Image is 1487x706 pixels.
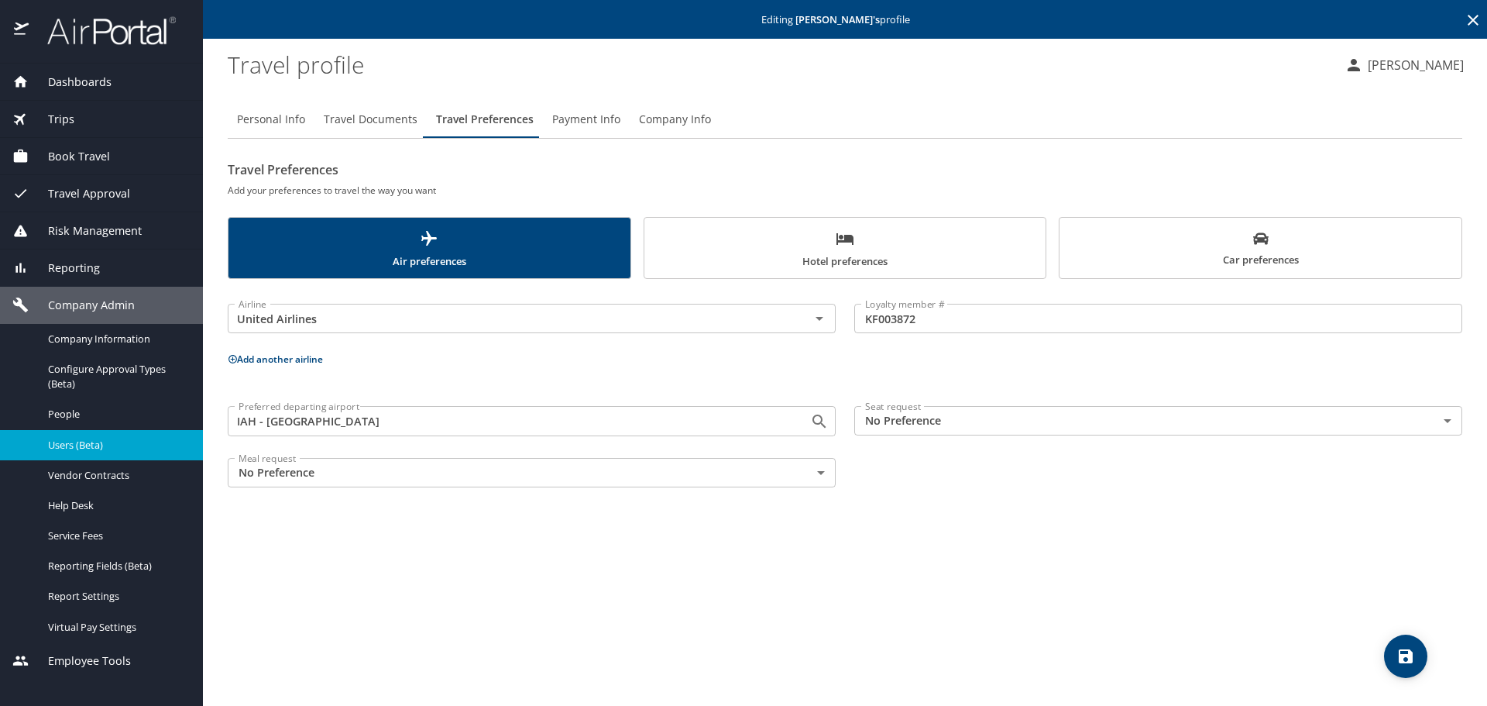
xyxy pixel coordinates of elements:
[1338,51,1470,79] button: [PERSON_NAME]
[48,589,184,604] span: Report Settings
[237,110,305,129] span: Personal Info
[639,110,711,129] span: Company Info
[228,40,1332,88] h1: Travel profile
[29,297,135,314] span: Company Admin
[208,15,1482,25] p: Editing profile
[228,353,323,366] button: Add another airline
[795,12,880,26] strong: [PERSON_NAME] 's
[48,332,184,346] span: Company Information
[29,74,112,91] span: Dashboards
[48,559,184,573] span: Reporting Fields (Beta)
[48,468,184,483] span: Vendor Contracts
[228,217,1462,279] div: scrollable force tabs example
[228,157,1462,182] h2: Travel Preferences
[809,308,830,329] button: Open
[29,260,100,277] span: Reporting
[30,15,176,46] img: airportal-logo.png
[552,110,620,129] span: Payment Info
[48,529,184,543] span: Service Fees
[228,101,1462,138] div: Profile
[232,308,785,329] input: Select an Airline
[48,407,184,422] span: People
[238,229,621,270] span: Air preferences
[1384,635,1427,678] button: save
[654,229,1037,270] span: Hotel preferences
[232,411,785,431] input: Search for and select an airport
[228,458,836,487] div: No Preference
[29,222,142,239] span: Risk Management
[854,406,1462,436] div: No Preference
[48,438,184,453] span: Users (Beta)
[1069,231,1452,269] span: Car preferences
[29,111,74,128] span: Trips
[48,498,184,513] span: Help Desk
[14,15,30,46] img: icon-airportal.png
[48,620,184,635] span: Virtual Pay Settings
[1363,56,1464,74] p: [PERSON_NAME]
[29,653,131,670] span: Employee Tools
[324,110,417,129] span: Travel Documents
[29,148,110,165] span: Book Travel
[809,411,830,432] button: Open
[228,182,1462,198] h6: Add your preferences to travel the way you want
[29,185,130,202] span: Travel Approval
[48,362,184,391] span: Configure Approval Types (Beta)
[436,110,534,129] span: Travel Preferences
